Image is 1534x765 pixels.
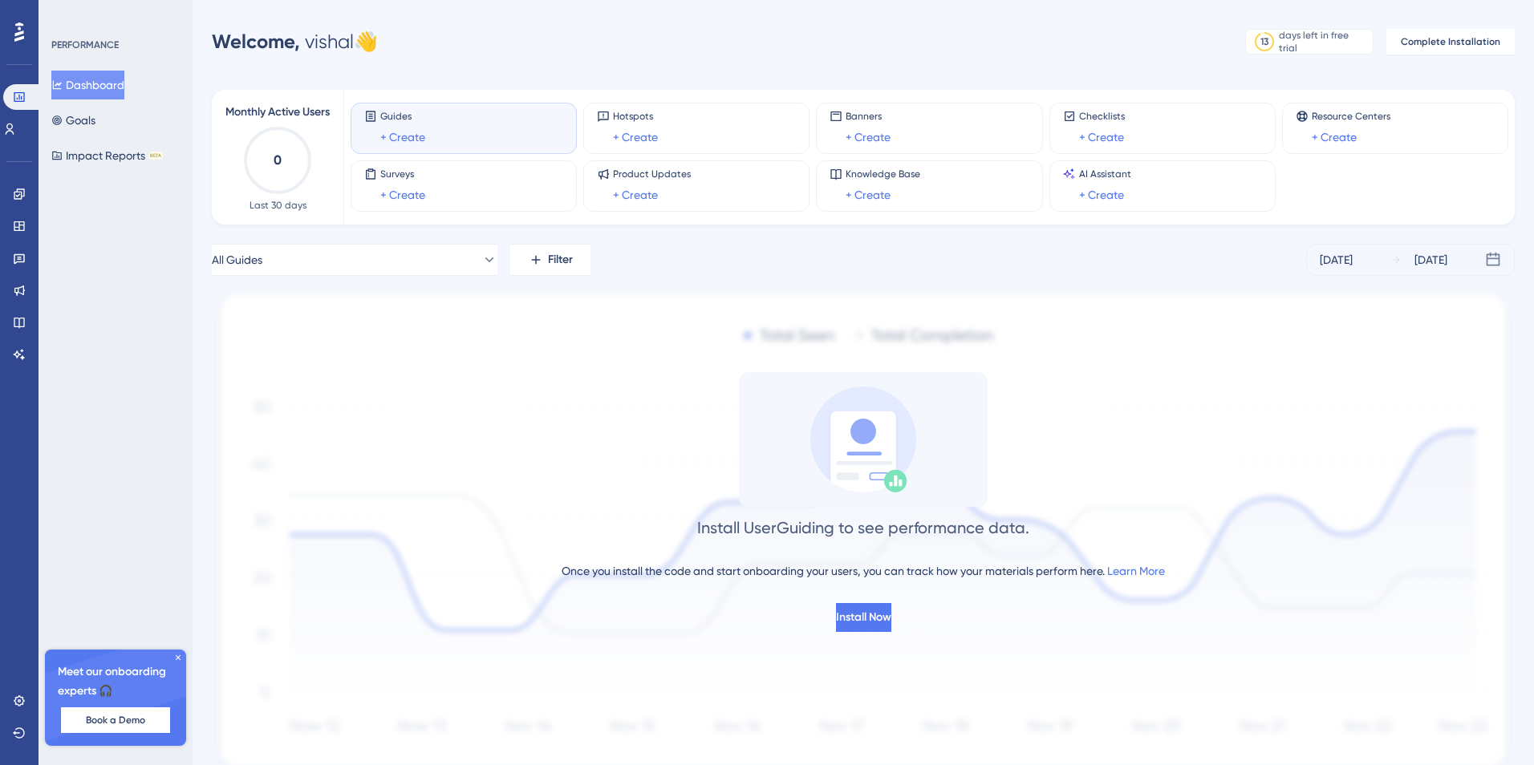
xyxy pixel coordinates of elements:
a: + Create [380,185,425,204]
div: days left in free trial [1279,29,1368,55]
button: Dashboard [51,71,124,99]
a: + Create [1312,127,1357,147]
a: + Create [1079,185,1124,204]
button: Book a Demo [61,707,170,733]
button: Filter [510,244,590,276]
a: Learn More [1107,565,1165,577]
span: Product Updates [613,168,691,180]
span: Filter [548,250,573,269]
span: AI Assistant [1079,168,1131,180]
span: Meet our onboarding experts 🎧 [58,662,173,701]
a: + Create [846,185,891,204]
a: + Create [380,127,425,147]
span: Resource Centers [1312,110,1390,123]
span: Book a Demo [86,714,145,727]
span: Checklists [1079,110,1125,123]
span: Knowledge Base [846,168,920,180]
button: Impact ReportsBETA [51,141,163,170]
span: Complete Installation [1401,35,1500,48]
span: Guides [380,110,425,123]
div: 13 [1260,35,1268,48]
button: Goals [51,106,95,135]
span: Monthly Active Users [225,103,330,122]
a: + Create [613,185,658,204]
div: vishal 👋 [212,29,378,55]
span: Surveys [380,168,425,180]
button: Install Now [836,603,891,632]
div: Install UserGuiding to see performance data. [697,516,1029,539]
div: [DATE] [1414,250,1447,269]
div: Once you install the code and start onboarding your users, you can track how your materials perfo... [562,561,1165,581]
span: Install Now [836,608,891,627]
a: + Create [846,127,891,147]
div: BETA [148,152,163,160]
a: + Create [613,127,658,147]
span: Banners [846,110,891,123]
a: + Create [1079,127,1124,147]
text: 0 [274,152,282,168]
div: PERFORMANCE [51,38,119,51]
span: All Guides [212,250,262,269]
span: Hotspots [613,110,658,123]
button: All Guides [212,244,497,276]
span: Welcome, [212,30,300,53]
span: Last 30 days [250,199,306,212]
div: [DATE] [1320,250,1353,269]
button: Complete Installation [1386,29,1515,55]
